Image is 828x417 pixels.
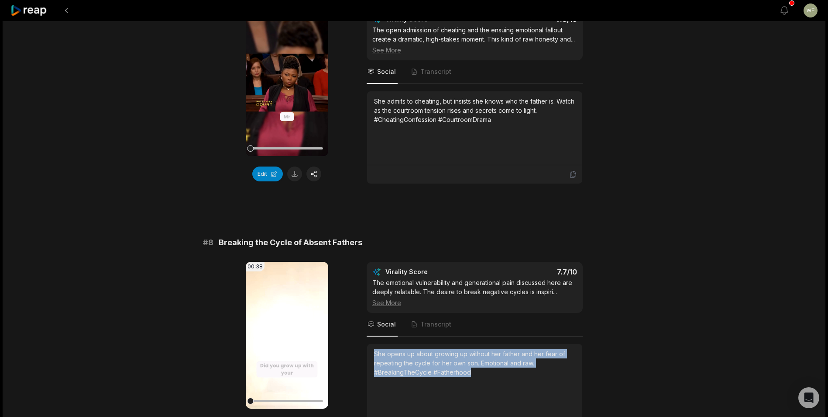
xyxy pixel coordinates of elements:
[420,67,451,76] span: Transcript
[798,387,819,408] div: Open Intercom Messenger
[372,298,577,307] div: See More
[372,45,577,55] div: See More
[367,313,583,337] nav: Tabs
[483,268,577,276] div: 7.7 /10
[374,349,575,377] div: She opens up about growing up without her father and her fear of repeating the cycle for her own ...
[246,9,328,156] video: Your browser does not support mp4 format.
[377,67,396,76] span: Social
[420,320,451,329] span: Transcript
[246,262,328,409] video: Your browser does not support mp4 format.
[203,236,213,249] span: # 8
[374,97,575,124] div: She admits to cheating, but insists she knows who the father is. Watch as the courtroom tension r...
[385,268,479,276] div: Virality Score
[377,320,396,329] span: Social
[219,236,362,249] span: Breaking the Cycle of Absent Fathers
[372,25,577,55] div: The open admission of cheating and the ensuing emotional fallout create a dramatic, high-stakes m...
[252,167,283,181] button: Edit
[372,278,577,307] div: The emotional vulnerability and generational pain discussed here are deeply relatable. The desire...
[367,60,583,84] nav: Tabs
